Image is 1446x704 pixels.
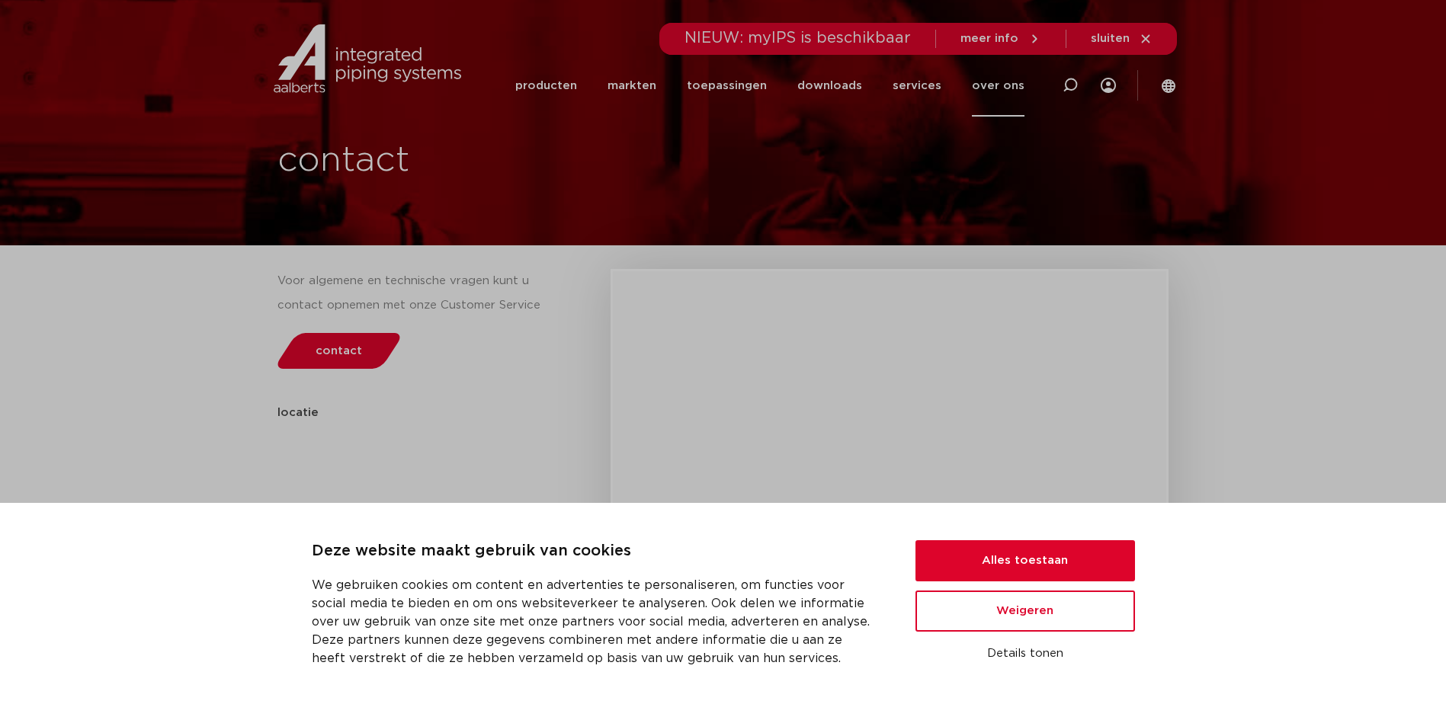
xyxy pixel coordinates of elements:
[1101,55,1116,117] div: my IPS
[515,55,577,117] a: producten
[1091,32,1153,46] a: sluiten
[893,55,941,117] a: services
[608,55,656,117] a: markten
[915,590,1135,632] button: Weigeren
[960,32,1041,46] a: meer info
[687,55,767,117] a: toepassingen
[277,136,779,185] h1: contact
[312,576,879,667] p: We gebruiken cookies om content en advertenties te personaliseren, om functies voor social media ...
[1091,33,1130,44] span: sluiten
[277,269,566,318] div: Voor algemene en technische vragen kunt u contact opnemen met onze Customer Service
[960,33,1018,44] span: meer info
[277,407,319,418] strong: locatie
[915,641,1135,667] button: Details tonen
[273,333,404,369] a: contact
[316,345,362,357] span: contact
[515,55,1024,117] nav: Menu
[915,540,1135,581] button: Alles toestaan
[797,55,862,117] a: downloads
[685,30,911,46] span: NIEUW: myIPS is beschikbaar
[312,539,879,564] p: Deze website maakt gebruik van cookies
[972,55,1024,117] a: over ons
